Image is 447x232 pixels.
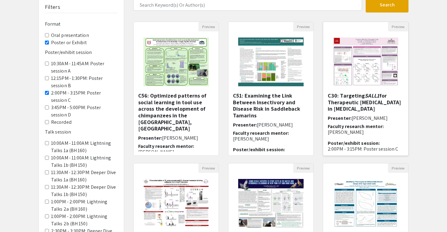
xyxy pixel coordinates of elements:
iframe: Chat [5,205,26,227]
button: Preview [198,163,219,173]
div: Open Presentation <p>C30: Targeting <em>SALL1 </em>for Therapeutic Drug Therapy in Endometrial Ca... [323,22,408,156]
span: [PERSON_NAME] [352,115,388,121]
div: Open Presentation <p>C56: Optimized patterns of social learning in tool use across the developmen... [133,22,219,156]
label: Recorded [51,119,72,126]
span: [PERSON_NAME] [162,135,198,141]
label: 3:45PM - 5:00PM: Poster session D [51,104,118,119]
h5: Filters [45,4,60,10]
img: <p>C30: Targeting <em>SALL1 </em>for Therapeutic Drug Therapy in Endometrial Cancer</p> [327,31,404,92]
h5: C51: Examining the Link Between Insectivory and Disease Risk in Saddleback Tamarins [233,92,309,119]
h6: Format [45,21,118,27]
img: <p>C56: Optimized patterns of social learning in tool use across the development of chimpanzees i... [137,31,215,92]
h6: Presenter: [138,135,214,141]
button: Preview [293,163,313,173]
span: Poster/exhibit session: [328,140,380,146]
span: Poster/exhibit session: [233,146,285,153]
label: 10:00AM - 11:00AM: Lightning Talks 1a (BH 160) [51,140,118,154]
label: 1:00PM - 2:00PM: Lightning Talks 2a (BH 160) [51,198,118,213]
label: Poster or Exhibit [51,39,87,46]
span: Faculty research mentor: [328,123,384,130]
h5: C56: Optimized patterns of social learning in tool use across the development of chimpanzees in t... [138,92,214,132]
h5: C30: Targeting for Therapeutic [MEDICAL_DATA] in [MEDICAL_DATA] [328,92,404,112]
label: 11:30AM - 12:30PM: Deeper Dive Talks 1b (BH 150) [51,184,118,198]
img: <p>C51: Examining the Link Between Insectivory and Disease Risk in Saddleback Tamarins</p> [232,31,309,92]
p: [PERSON_NAME] [138,149,214,155]
p: [PERSON_NAME] [233,136,309,142]
label: 10:00AM - 11:00AM: Lightning Talks 1b (BH 150) [51,154,118,169]
h6: Talk session [45,129,118,135]
span: [PERSON_NAME] [257,122,293,128]
button: Preview [388,22,408,31]
label: 11:30AM - 12:30PM: Deeper Dive Talks 1a (BH 160) [51,169,118,184]
label: 2:00PM - 3:15PM: Poster session C [51,89,118,104]
p: [PERSON_NAME] [328,129,404,135]
p: 2:00PM - 3:15PM: Poster session C [328,146,404,152]
label: 10:30AM - 11:45AM: Poster session A [51,60,118,75]
span: Faculty research mentor: [138,143,194,149]
label: Oral presentation [51,32,89,39]
h6: Presenter: [328,115,404,121]
label: 1:00PM - 2:00PM: Lightning Talks 2b (BH 150) [51,213,118,227]
span: Faculty research mentor: [233,130,289,136]
em: SALL1 [365,92,379,99]
button: Preview [293,22,313,31]
button: Preview [388,163,408,173]
button: Preview [198,22,219,31]
div: Open Presentation <p>C51: Examining the Link Between Insectivory and Disease Risk in Saddleback T... [228,22,314,156]
label: 12:15PM - 1:30PM: Poster session B [51,75,118,89]
h6: Poster/exhibit session [45,49,118,55]
h6: Presenter: [233,122,309,128]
